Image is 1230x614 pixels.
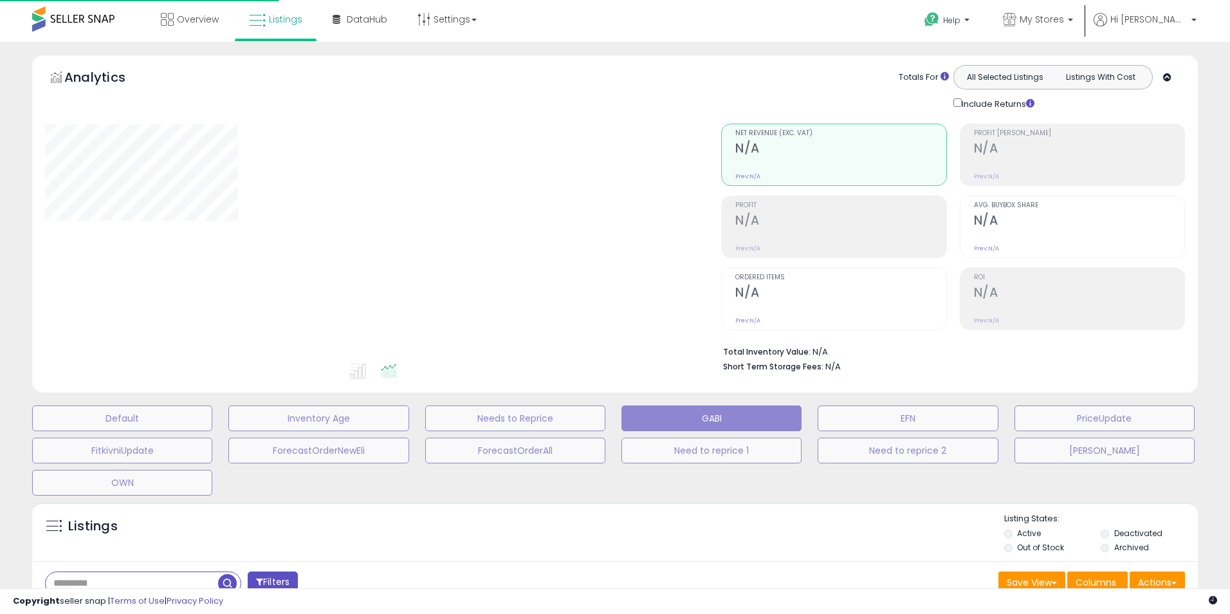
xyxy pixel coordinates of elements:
small: Prev: N/A [974,245,999,252]
h2: N/A [974,141,1184,158]
small: Prev: N/A [974,317,999,324]
span: Help [943,15,960,26]
span: Profit [735,202,946,209]
a: Hi [PERSON_NAME] [1094,13,1197,42]
b: Total Inventory Value: [723,346,811,357]
span: Profit [PERSON_NAME] [974,130,1184,137]
h2: N/A [974,213,1184,230]
span: N/A [825,360,841,373]
span: Overview [177,13,219,26]
button: PriceUpdate [1014,405,1195,431]
span: Ordered Items [735,274,946,281]
div: Totals For [899,71,949,84]
small: Prev: N/A [735,172,760,180]
button: Listings With Cost [1052,69,1148,86]
h2: N/A [735,141,946,158]
span: Listings [269,13,302,26]
h2: N/A [735,213,946,230]
button: OWN [32,470,212,496]
button: Inventory Age [228,405,408,431]
li: N/A [723,343,1175,358]
button: [PERSON_NAME] [1014,438,1195,463]
i: Get Help [924,12,940,28]
small: Prev: N/A [735,245,760,252]
button: Default [32,405,212,431]
button: Need to reprice 1 [621,438,802,463]
button: GABI [621,405,802,431]
span: Hi [PERSON_NAME] [1110,13,1188,26]
button: All Selected Listings [957,69,1053,86]
span: My Stores [1020,13,1064,26]
span: DataHub [347,13,387,26]
a: Help [914,2,982,42]
strong: Copyright [13,595,60,607]
h5: Analytics [64,68,151,89]
div: seller snap | | [13,595,223,608]
span: Avg. Buybox Share [974,202,1184,209]
button: Need to reprice 2 [818,438,998,463]
button: EFN [818,405,998,431]
small: Prev: N/A [735,317,760,324]
span: Net Revenue (Exc. VAT) [735,130,946,137]
b: Short Term Storage Fees: [723,361,823,372]
button: Needs to Reprice [425,405,605,431]
h2: N/A [974,285,1184,302]
button: FitkivniUpdate [32,438,212,463]
button: ForecastOrderNewEli [228,438,408,463]
div: Include Returns [944,96,1050,111]
h2: N/A [735,285,946,302]
small: Prev: N/A [974,172,999,180]
button: ForecastOrderAll [425,438,605,463]
span: ROI [974,274,1184,281]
